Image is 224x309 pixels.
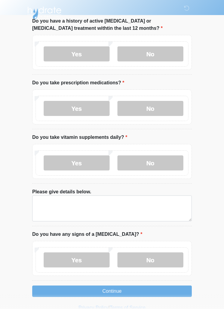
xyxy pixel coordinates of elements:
label: No [117,155,183,170]
label: Yes [44,155,110,170]
label: Yes [44,252,110,267]
label: Please give details below. [32,188,91,195]
label: Yes [44,101,110,116]
label: Do you have a history of active [MEDICAL_DATA] or [MEDICAL_DATA] treatment withtin the last 12 mo... [32,17,192,32]
label: Yes [44,46,110,61]
label: No [117,252,183,267]
img: Hydrate IV Bar - Chandler Logo [26,5,62,20]
label: No [117,46,183,61]
button: Continue [32,286,192,297]
label: No [117,101,183,116]
label: Do you take prescription medications? [32,79,124,86]
label: Do you take vitamin supplements daily? [32,134,127,141]
label: Do you have any signs of a [MEDICAL_DATA]? [32,231,142,238]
